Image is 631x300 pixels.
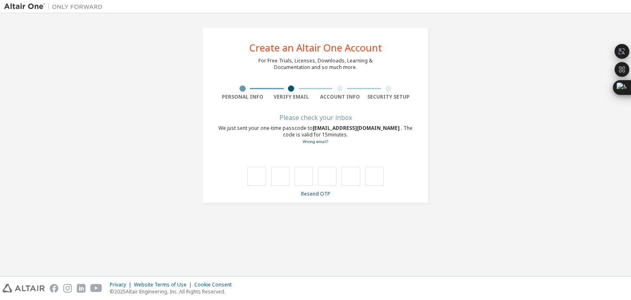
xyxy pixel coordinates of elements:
[63,284,72,293] img: instagram.svg
[218,125,413,145] div: We just sent your one-time passcode to . The code is valid for 15 minutes.
[77,284,85,293] img: linkedin.svg
[110,288,237,295] p: © 2025 Altair Engineering, Inc. All Rights Reserved.
[50,284,58,293] img: facebook.svg
[4,2,107,11] img: Altair One
[90,284,102,293] img: youtube.svg
[134,282,194,288] div: Website Terms of Use
[194,282,237,288] div: Cookie Consent
[2,284,45,293] img: altair_logo.svg
[313,125,401,132] span: [EMAIL_ADDRESS][DOMAIN_NAME]
[258,58,373,71] div: For Free Trials, Licenses, Downloads, Learning & Documentation and so much more.
[218,94,267,100] div: Personal Info
[315,94,364,100] div: Account Info
[364,94,413,100] div: Security Setup
[303,139,328,144] a: Go back to the registration form
[301,190,330,197] a: Resend OTP
[110,282,134,288] div: Privacy
[218,115,413,120] div: Please check your inbox
[267,94,316,100] div: Verify Email
[249,43,382,53] div: Create an Altair One Account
